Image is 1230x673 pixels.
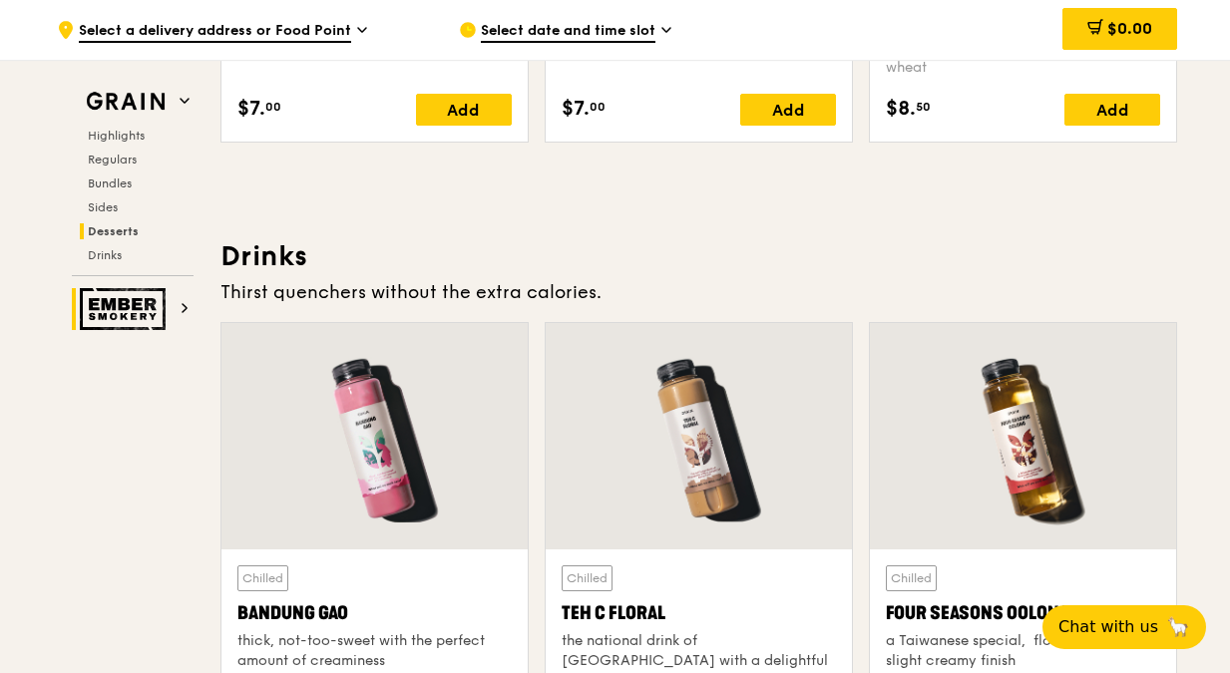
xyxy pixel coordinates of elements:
[886,631,1160,671] div: a Taiwanese special, floral notes with a slight creamy finish
[481,21,655,43] span: Select date and time slot
[88,200,118,214] span: Sides
[886,565,937,591] div: Chilled
[80,288,172,330] img: Ember Smokery web logo
[80,84,172,120] img: Grain web logo
[1166,615,1190,639] span: 🦙
[79,21,351,43] span: Select a delivery address or Food Point
[590,99,606,115] span: 00
[237,565,288,591] div: Chilled
[237,631,512,671] div: thick, not-too-sweet with the perfect amount of creaminess
[562,94,590,124] span: $7.
[88,129,145,143] span: Highlights
[88,224,139,238] span: Desserts
[237,599,512,627] div: Bandung Gao
[88,248,122,262] span: Drinks
[916,99,931,115] span: 50
[562,565,613,591] div: Chilled
[88,153,137,167] span: Regulars
[562,599,836,627] div: Teh C Floral
[416,94,512,126] div: Add
[1058,615,1158,639] span: Chat with us
[220,278,1178,306] div: Thirst quenchers without the extra calories.
[237,94,265,124] span: $7.
[886,94,916,124] span: $8.
[265,99,281,115] span: 00
[1042,605,1206,649] button: Chat with us🦙
[886,599,1160,627] div: Four Seasons Oolong
[220,238,1178,274] h3: Drinks
[740,94,836,126] div: Add
[1107,19,1152,38] span: $0.00
[88,176,132,190] span: Bundles
[1064,94,1160,126] div: Add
